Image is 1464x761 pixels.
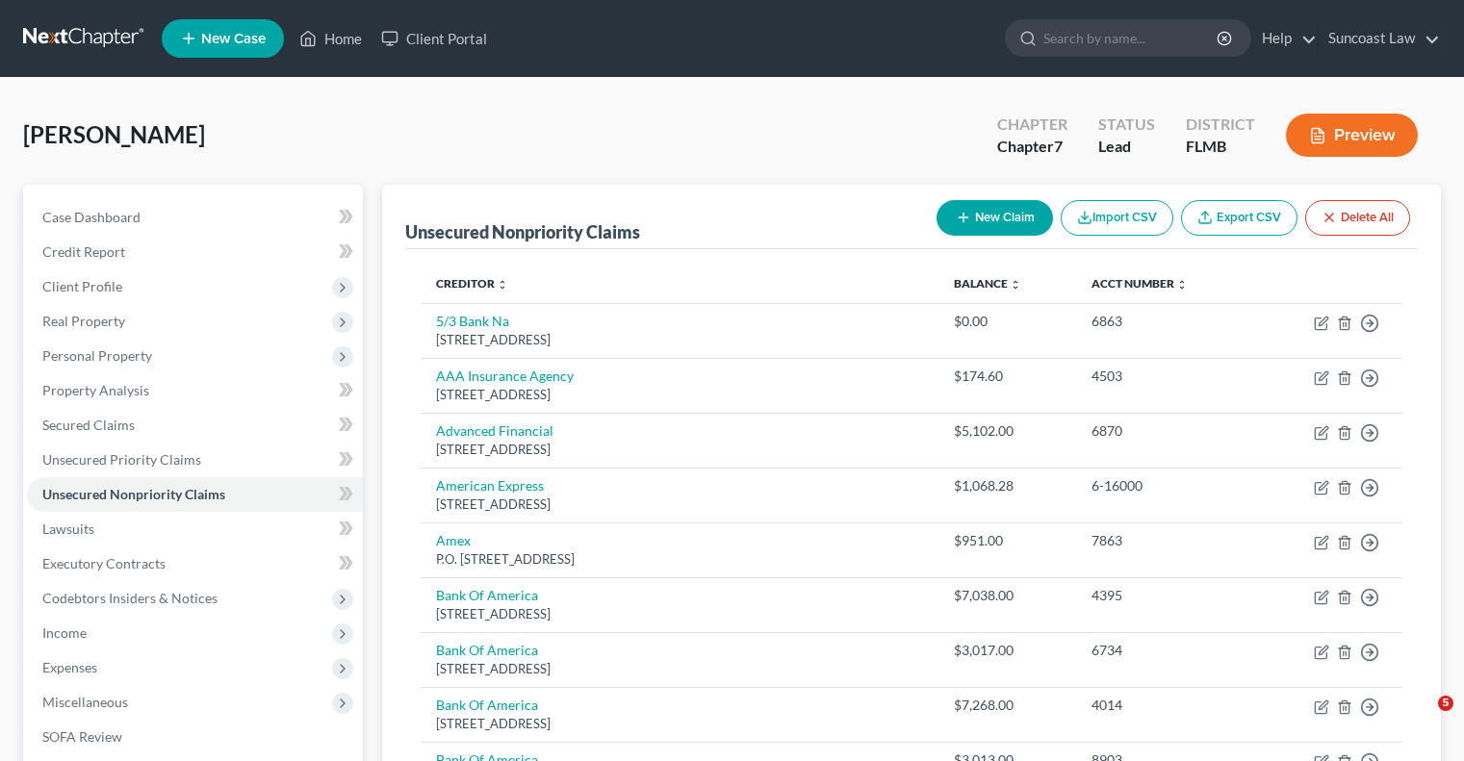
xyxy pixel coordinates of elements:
div: 6-16000 [1092,476,1240,495]
span: New Case [201,32,266,46]
div: 4503 [1092,367,1240,386]
div: Status [1098,114,1155,136]
div: Unsecured Nonpriority Claims [405,220,640,243]
span: [PERSON_NAME] [23,120,205,148]
div: $5,102.00 [954,421,1062,441]
a: 5/3 Bank Na [436,313,509,329]
a: Acct Number unfold_more [1092,276,1188,291]
div: $7,268.00 [954,696,1062,715]
div: Lead [1098,136,1155,158]
iframe: Intercom live chat [1399,696,1445,742]
div: 4395 [1092,586,1240,605]
div: [STREET_ADDRESS] [436,441,922,459]
a: Executory Contracts [27,546,363,581]
div: [STREET_ADDRESS] [436,495,922,514]
span: Case Dashboard [42,209,141,225]
div: 4014 [1092,696,1240,715]
a: Lawsuits [27,512,363,546]
div: 6734 [1092,641,1240,660]
i: unfold_more [1176,279,1188,291]
div: [STREET_ADDRESS] [436,660,922,678]
a: SOFA Review [27,720,363,754]
div: [STREET_ADDRESS] [436,715,922,733]
a: Property Analysis [27,373,363,408]
div: $174.60 [954,367,1062,386]
span: Income [42,624,87,641]
input: Search by name... [1043,20,1220,56]
span: Miscellaneous [42,694,128,710]
div: District [1186,114,1255,136]
a: AAA Insurance Agency [436,368,574,384]
div: $7,038.00 [954,586,1062,605]
a: Balance unfold_more [954,276,1021,291]
div: $3,017.00 [954,641,1062,660]
div: [STREET_ADDRESS] [436,605,922,623]
a: American Express [436,477,544,494]
div: FLMB [1186,136,1255,158]
a: Amex [436,532,471,548]
div: [STREET_ADDRESS] [436,386,922,404]
a: Unsecured Nonpriority Claims [27,477,363,512]
a: Case Dashboard [27,200,363,235]
div: $0.00 [954,312,1062,331]
a: Advanced Financial [436,422,553,439]
button: New Claim [937,200,1053,236]
span: Credit Report [42,243,125,260]
div: $1,068.28 [954,476,1062,495]
a: Help [1252,21,1317,56]
span: Codebtors Insiders & Notices [42,590,218,606]
span: SOFA Review [42,728,122,745]
span: Secured Claims [42,417,135,433]
button: Preview [1286,114,1418,157]
a: Secured Claims [27,408,363,443]
a: Bank Of America [436,587,538,603]
span: Personal Property [42,347,152,364]
a: Credit Report [27,235,363,269]
div: Chapter [997,136,1067,158]
i: unfold_more [1010,279,1021,291]
span: Unsecured Priority Claims [42,451,201,468]
div: 7863 [1092,531,1240,550]
a: Suncoast Law [1319,21,1440,56]
span: Client Profile [42,278,122,294]
span: Unsecured Nonpriority Claims [42,486,225,502]
div: $951.00 [954,531,1062,550]
div: Chapter [997,114,1067,136]
span: 7 [1054,137,1063,155]
a: Creditor unfold_more [436,276,508,291]
a: Home [290,21,372,56]
div: [STREET_ADDRESS] [436,331,922,349]
button: Import CSV [1061,200,1173,236]
span: Expenses [42,659,97,675]
span: 5 [1438,696,1453,711]
a: Client Portal [372,21,497,56]
div: 6870 [1092,421,1240,441]
a: Unsecured Priority Claims [27,443,363,477]
div: 6863 [1092,312,1240,331]
button: Delete All [1305,200,1410,236]
i: unfold_more [497,279,508,291]
span: Executory Contracts [42,555,166,571]
a: Bank Of America [436,697,538,713]
span: Lawsuits [42,520,94,537]
a: Bank Of America [436,642,538,658]
a: Export CSV [1181,200,1297,236]
div: P.O. [STREET_ADDRESS] [436,550,922,569]
span: Real Property [42,313,125,329]
span: Property Analysis [42,382,149,398]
